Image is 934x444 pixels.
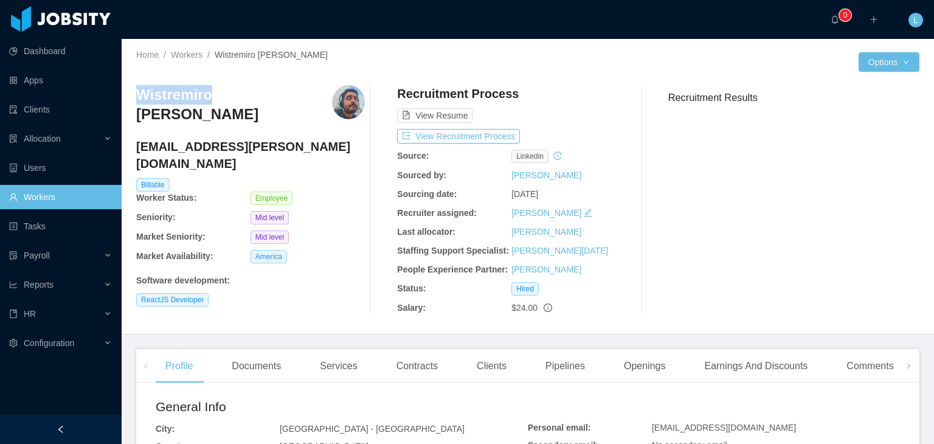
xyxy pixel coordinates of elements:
i: icon: setting [9,339,18,347]
span: Employee [251,192,292,205]
button: icon: exportView Recruitment Process [397,129,520,144]
i: icon: right [905,363,912,369]
a: [PERSON_NAME] [511,265,581,274]
a: icon: profileTasks [9,214,112,238]
a: [PERSON_NAME] [511,170,581,180]
span: [EMAIL_ADDRESS][DOMAIN_NAME] [652,423,796,432]
span: linkedin [511,150,548,163]
i: icon: solution [9,134,18,143]
i: icon: history [553,151,562,160]
i: icon: left [143,363,149,369]
h4: [EMAIL_ADDRESS][PERSON_NAME][DOMAIN_NAME] [136,138,365,172]
a: icon: file-textView Resume [397,111,472,120]
i: icon: file-protect [9,251,18,260]
b: Market Availability: [136,251,213,261]
a: icon: auditClients [9,97,112,122]
b: Market Seniority: [136,232,206,241]
b: Source: [397,151,429,161]
span: / [164,50,166,60]
span: HR [24,309,36,319]
a: Workers [171,50,202,60]
span: Mid level [251,211,289,224]
b: Seniority: [136,212,176,222]
span: ReactJS Developer [136,293,209,307]
span: America [251,250,287,263]
div: Services [310,349,367,383]
a: icon: pie-chartDashboard [9,39,112,63]
a: [PERSON_NAME] [511,208,581,218]
a: icon: exportView Recruitment Process [397,131,520,141]
div: Profile [156,349,202,383]
i: icon: plus [870,15,878,24]
span: $24.00 [511,303,538,313]
a: icon: appstoreApps [9,68,112,92]
b: Salary: [397,303,426,313]
button: Optionsicon: down [859,52,919,72]
b: Status: [397,283,426,293]
i: icon: bell [831,15,839,24]
img: 658c3733-2cc8-4741-a289-baf37a45e007_687a86a6d5393-400w.png [332,85,365,119]
span: Reports [24,280,54,290]
b: Staffing Support Specialist: [397,246,509,255]
span: [DATE] [511,189,538,199]
span: Billable [136,178,170,192]
span: Wistremiro [PERSON_NAME] [215,50,328,60]
span: Mid level [251,231,289,244]
b: Sourced by: [397,170,446,180]
div: Earnings And Discounts [694,349,817,383]
span: info-circle [544,304,552,312]
a: [PERSON_NAME][DATE] [511,246,608,255]
b: City: [156,424,175,434]
b: Worker Status: [136,193,196,203]
b: People Experience Partner: [397,265,508,274]
h2: General Info [156,397,528,417]
div: Openings [614,349,676,383]
span: Payroll [24,251,50,260]
b: Recruiter assigned: [397,208,477,218]
h3: Wistremiro [PERSON_NAME] [136,85,332,125]
b: Software development : [136,276,230,285]
i: icon: book [9,310,18,318]
h3: Recruitment Results [668,90,919,105]
a: [PERSON_NAME] [511,227,581,237]
b: Sourcing date: [397,189,457,199]
div: Documents [222,349,291,383]
div: Pipelines [536,349,595,383]
div: Clients [467,349,516,383]
i: icon: line-chart [9,280,18,289]
b: Last allocator: [397,227,455,237]
span: Configuration [24,338,74,348]
a: icon: robotUsers [9,156,112,180]
span: Allocation [24,134,61,144]
sup: 0 [839,9,851,21]
b: Personal email: [528,423,591,432]
div: Comments [837,349,903,383]
div: Contracts [387,349,448,383]
span: [GEOGRAPHIC_DATA] - [GEOGRAPHIC_DATA] [280,424,465,434]
button: icon: file-textView Resume [397,108,472,123]
span: Hired [511,282,539,296]
span: L [913,13,918,27]
span: / [207,50,210,60]
a: Home [136,50,159,60]
a: icon: userWorkers [9,185,112,209]
i: icon: edit [584,209,592,217]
